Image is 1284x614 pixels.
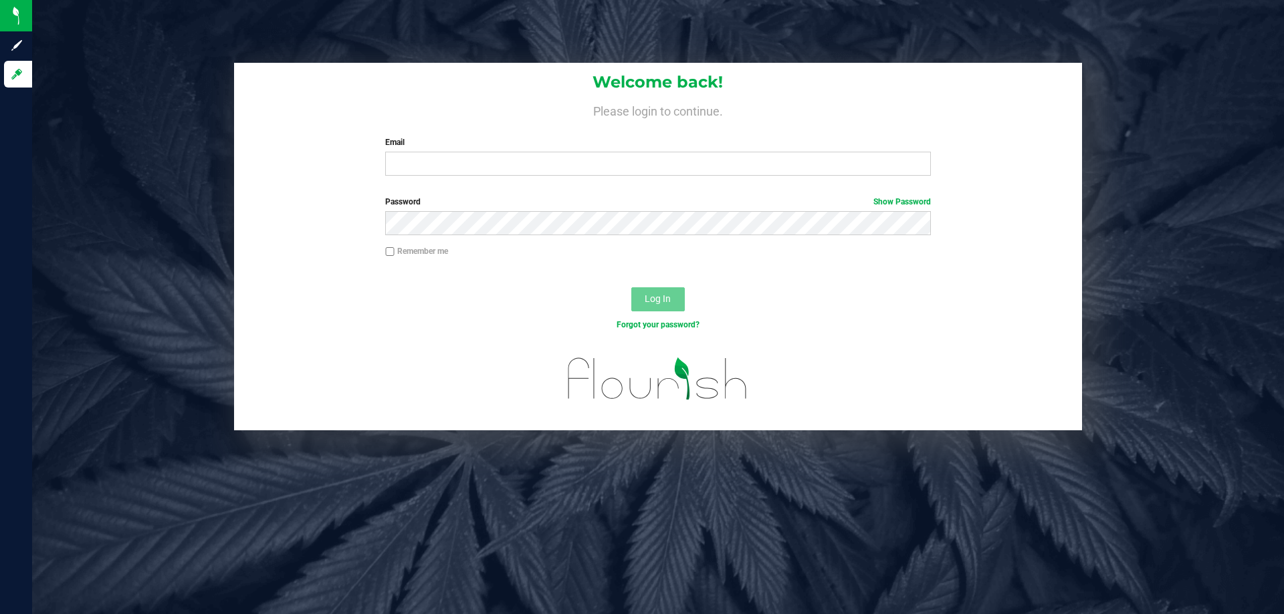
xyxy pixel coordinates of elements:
[234,102,1082,118] h4: Please login to continue.
[385,245,448,257] label: Remember me
[645,293,671,304] span: Log In
[385,247,395,257] input: Remember me
[385,136,930,148] label: Email
[10,67,23,81] inline-svg: Log in
[873,197,931,206] a: Show Password
[552,345,764,413] img: flourish_logo.svg
[234,73,1082,91] h1: Welcome back!
[617,320,700,329] a: Forgot your password?
[10,39,23,52] inline-svg: Sign up
[631,287,685,311] button: Log In
[385,197,421,206] span: Password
